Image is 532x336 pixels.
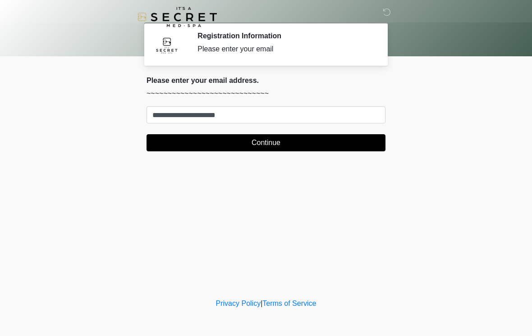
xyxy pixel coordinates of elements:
p: ~~~~~~~~~~~~~~~~~~~~~~~~~~~~~ [147,88,385,99]
h2: Please enter your email address. [147,76,385,85]
button: Continue [147,134,385,151]
img: Agent Avatar [153,32,180,59]
div: Please enter your email [197,44,372,54]
a: Privacy Policy [216,300,261,307]
a: | [261,300,262,307]
a: Terms of Service [262,300,316,307]
h2: Registration Information [197,32,372,40]
img: It's A Secret Med Spa Logo [138,7,217,27]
